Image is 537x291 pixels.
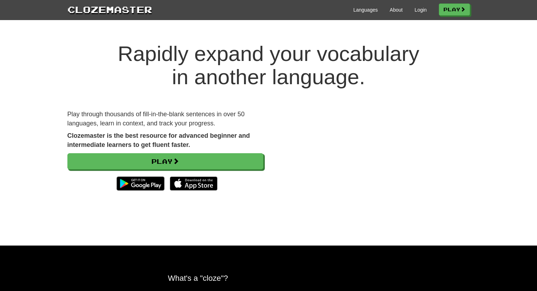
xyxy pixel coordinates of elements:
a: Login [414,6,426,13]
a: Clozemaster [67,3,152,16]
strong: Clozemaster is the best resource for advanced beginner and intermediate learners to get fluent fa... [67,132,250,148]
img: Download_on_the_App_Store_Badge_US-UK_135x40-25178aeef6eb6b83b96f5f2d004eda3bffbb37122de64afbaef7... [170,177,217,191]
a: Play [67,153,263,169]
a: Play [439,4,470,16]
h2: What's a "cloze"? [168,274,369,283]
a: About [390,6,403,13]
p: Play through thousands of fill-in-the-blank sentences in over 50 languages, learn in context, and... [67,110,263,128]
img: Get it on Google Play [113,173,168,194]
a: Languages [353,6,378,13]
